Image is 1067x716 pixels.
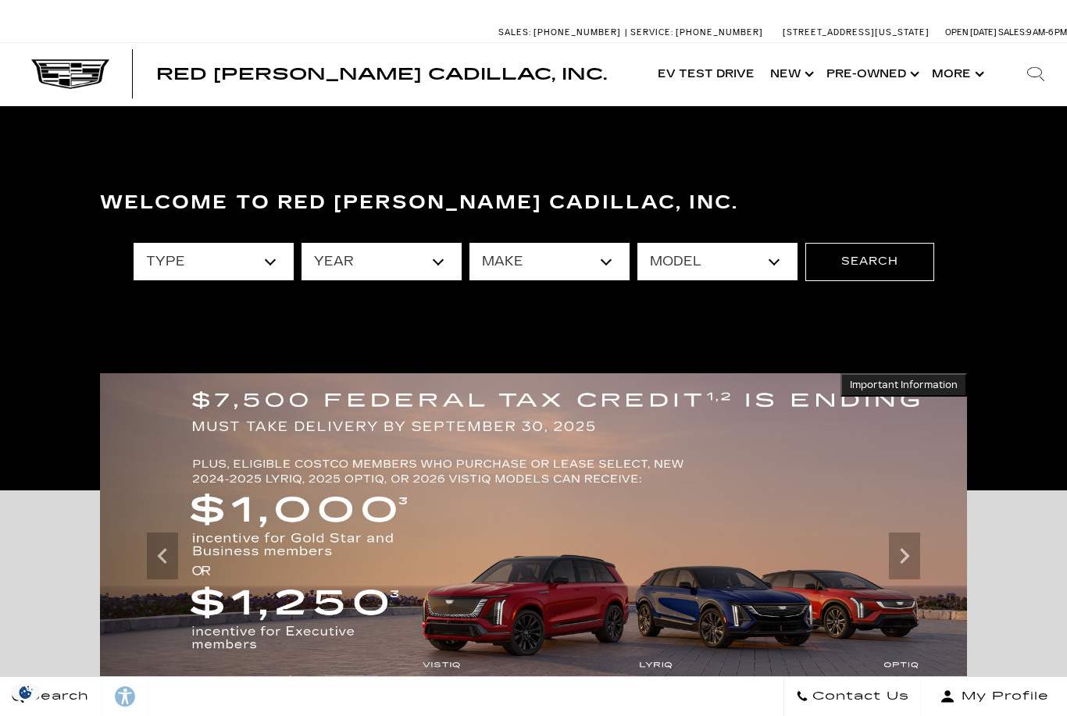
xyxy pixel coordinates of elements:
[924,43,989,105] button: More
[945,27,997,37] span: Open [DATE]
[637,243,798,280] select: Filter by model
[630,27,673,37] span: Service:
[805,243,934,280] button: Search
[498,28,625,37] a: Sales: [PHONE_NUMBER]
[850,379,958,391] span: Important Information
[955,686,1049,707] span: My Profile
[533,27,621,37] span: [PHONE_NUMBER]
[650,43,762,105] a: EV Test Drive
[998,27,1026,37] span: Sales:
[676,27,763,37] span: [PHONE_NUMBER]
[156,66,607,82] a: Red [PERSON_NAME] Cadillac, Inc.
[302,243,462,280] select: Filter by year
[31,59,109,89] img: Cadillac Dark Logo with Cadillac White Text
[840,373,967,397] button: Important Information
[24,686,89,707] span: Search
[808,686,909,707] span: Contact Us
[889,533,920,579] div: Next
[498,27,531,37] span: Sales:
[922,677,1067,716] button: Open user profile menu
[819,43,924,105] a: Pre-Owned
[762,43,819,105] a: New
[8,684,44,700] section: Click to Open Cookie Consent Modal
[783,27,930,37] a: [STREET_ADDRESS][US_STATE]
[1026,27,1067,37] span: 9 AM-6 PM
[147,533,178,579] div: Previous
[100,187,967,219] h3: Welcome to Red [PERSON_NAME] Cadillac, Inc.
[783,677,922,716] a: Contact Us
[625,28,767,37] a: Service: [PHONE_NUMBER]
[134,243,294,280] select: Filter by type
[8,684,44,700] img: Opt-Out Icon
[156,65,607,84] span: Red [PERSON_NAME] Cadillac, Inc.
[469,243,630,280] select: Filter by make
